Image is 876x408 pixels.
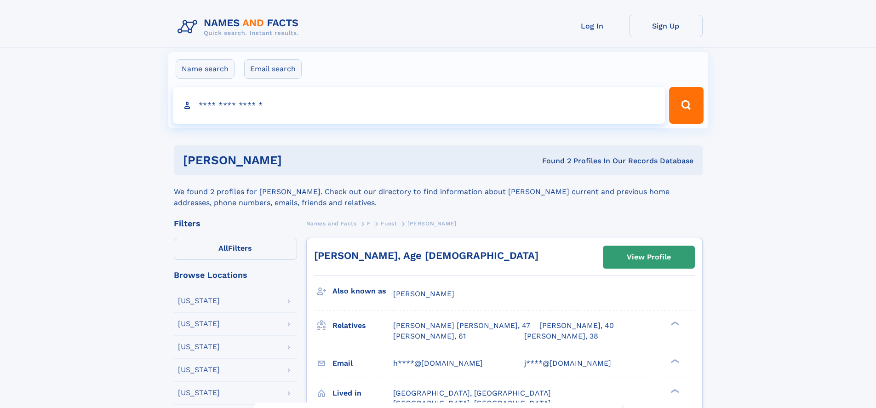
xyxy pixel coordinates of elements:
[629,15,703,37] a: Sign Up
[306,218,357,229] a: Names and Facts
[367,220,371,227] span: F
[178,366,220,374] div: [US_STATE]
[381,220,397,227] span: Fuest
[393,331,466,341] a: [PERSON_NAME], 61
[174,238,297,260] label: Filters
[174,15,306,40] img: Logo Names and Facts
[539,321,614,331] a: [PERSON_NAME], 40
[524,331,598,341] a: [PERSON_NAME], 38
[393,289,454,298] span: [PERSON_NAME]
[174,175,703,208] div: We found 2 profiles for [PERSON_NAME]. Check out our directory to find information about [PERSON_...
[412,156,693,166] div: Found 2 Profiles In Our Records Database
[669,87,703,124] button: Search Button
[332,318,393,333] h3: Relatives
[174,219,297,228] div: Filters
[173,87,665,124] input: search input
[332,283,393,299] h3: Also known as
[332,385,393,401] h3: Lived in
[555,15,629,37] a: Log In
[393,389,551,397] span: [GEOGRAPHIC_DATA], [GEOGRAPHIC_DATA]
[669,388,680,394] div: ❯
[332,356,393,371] h3: Email
[393,321,530,331] a: [PERSON_NAME] [PERSON_NAME], 47
[218,244,228,253] span: All
[178,343,220,351] div: [US_STATE]
[393,399,551,408] span: [GEOGRAPHIC_DATA], [GEOGRAPHIC_DATA]
[176,59,235,79] label: Name search
[367,218,371,229] a: F
[314,250,538,261] a: [PERSON_NAME], Age [DEMOGRAPHIC_DATA]
[178,389,220,397] div: [US_STATE]
[627,247,671,268] div: View Profile
[178,297,220,305] div: [US_STATE]
[183,155,412,166] h1: [PERSON_NAME]
[381,218,397,229] a: Fuest
[603,246,694,268] a: View Profile
[669,358,680,364] div: ❯
[407,220,457,227] span: [PERSON_NAME]
[174,271,297,279] div: Browse Locations
[669,321,680,327] div: ❯
[178,320,220,328] div: [US_STATE]
[244,59,302,79] label: Email search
